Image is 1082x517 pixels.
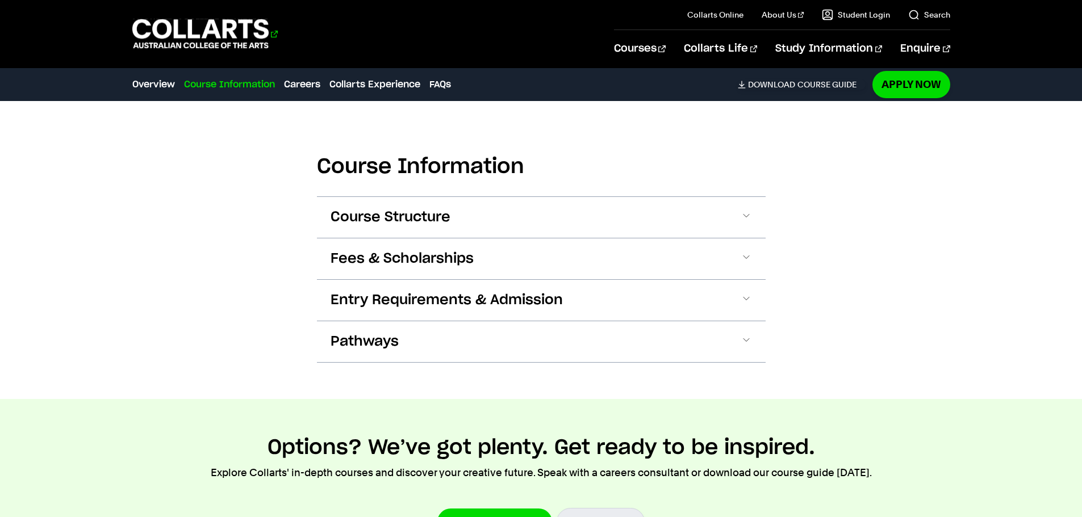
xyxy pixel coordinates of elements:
a: Student Login [822,9,890,20]
a: Collarts Online [687,9,743,20]
span: Entry Requirements & Admission [331,291,563,309]
a: Courses [614,30,666,68]
a: Collarts Life [684,30,757,68]
button: Fees & Scholarships [317,238,766,279]
a: About Us [762,9,804,20]
button: Course Structure [317,197,766,238]
a: Collarts Experience [329,78,420,91]
h2: Course Information [317,154,766,179]
span: Fees & Scholarships [331,250,474,268]
h2: Options? We’ve got plenty. Get ready to be inspired. [268,435,815,460]
a: Careers [284,78,320,91]
a: Enquire [900,30,950,68]
a: Apply Now [872,71,950,98]
div: Go to homepage [132,18,278,50]
p: Explore Collarts' in-depth courses and discover your creative future. Speak with a careers consul... [211,465,872,481]
span: Download [748,79,795,90]
span: Pathways [331,333,399,351]
span: Course Structure [331,208,450,226]
a: Course Information [184,78,275,91]
a: Study Information [775,30,882,68]
a: Search [908,9,950,20]
a: FAQs [429,78,451,91]
a: DownloadCourse Guide [738,79,866,90]
button: Entry Requirements & Admission [317,280,766,321]
a: Overview [132,78,175,91]
button: Pathways [317,321,766,362]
